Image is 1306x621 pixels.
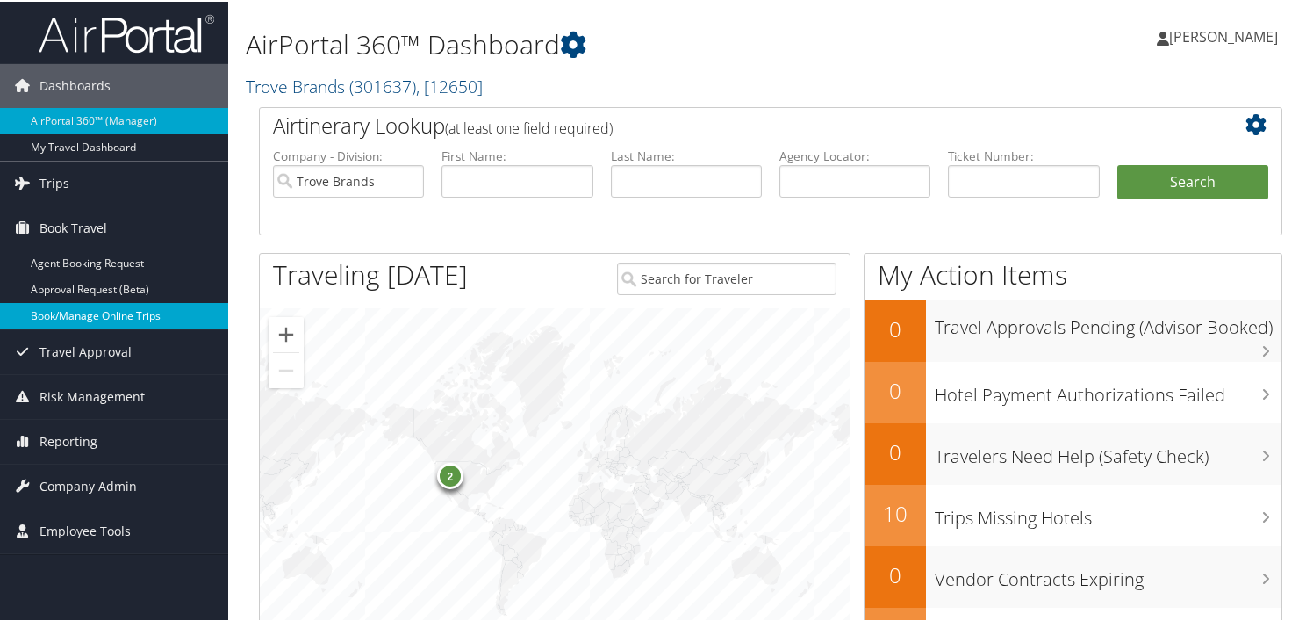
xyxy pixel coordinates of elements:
[246,25,945,61] h1: AirPortal 360™ Dashboard
[416,73,483,97] span: , [ 12650 ]
[39,160,69,204] span: Trips
[617,261,836,293] input: Search for Traveler
[445,117,613,136] span: (at least one field required)
[935,495,1281,529] h3: Trips Missing Hotels
[865,422,1281,483] a: 0Travelers Need Help (Safety Check)
[349,73,416,97] span: ( 301637 )
[865,497,926,527] h2: 10
[1157,9,1295,61] a: [PERSON_NAME]
[246,73,483,97] a: Trove Brands
[273,109,1183,139] h2: Airtinerary Lookup
[611,146,762,163] label: Last Name:
[935,372,1281,406] h3: Hotel Payment Authorizations Failed
[269,315,304,350] button: Zoom in
[39,508,131,552] span: Employee Tools
[948,146,1099,163] label: Ticket Number:
[273,146,424,163] label: Company - Division:
[273,255,468,292] h1: Traveling [DATE]
[865,255,1281,292] h1: My Action Items
[865,545,1281,606] a: 0Vendor Contracts Expiring
[865,374,926,404] h2: 0
[935,305,1281,338] h3: Travel Approvals Pending (Advisor Booked)
[1117,163,1268,199] button: Search
[865,483,1281,545] a: 10Trips Missing Hotels
[39,62,111,106] span: Dashboards
[269,351,304,386] button: Zoom out
[779,146,930,163] label: Agency Locator:
[935,557,1281,590] h3: Vendor Contracts Expiring
[39,373,145,417] span: Risk Management
[865,313,926,343] h2: 0
[39,329,132,372] span: Travel Approval
[39,11,214,53] img: airportal-logo.png
[441,146,592,163] label: First Name:
[865,360,1281,422] a: 0Hotel Payment Authorizations Failed
[865,436,926,466] h2: 0
[39,463,137,507] span: Company Admin
[935,434,1281,467] h3: Travelers Need Help (Safety Check)
[39,418,97,462] span: Reporting
[865,559,926,589] h2: 0
[437,461,463,487] div: 2
[39,205,107,249] span: Book Travel
[865,299,1281,360] a: 0Travel Approvals Pending (Advisor Booked)
[1169,25,1278,45] span: [PERSON_NAME]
